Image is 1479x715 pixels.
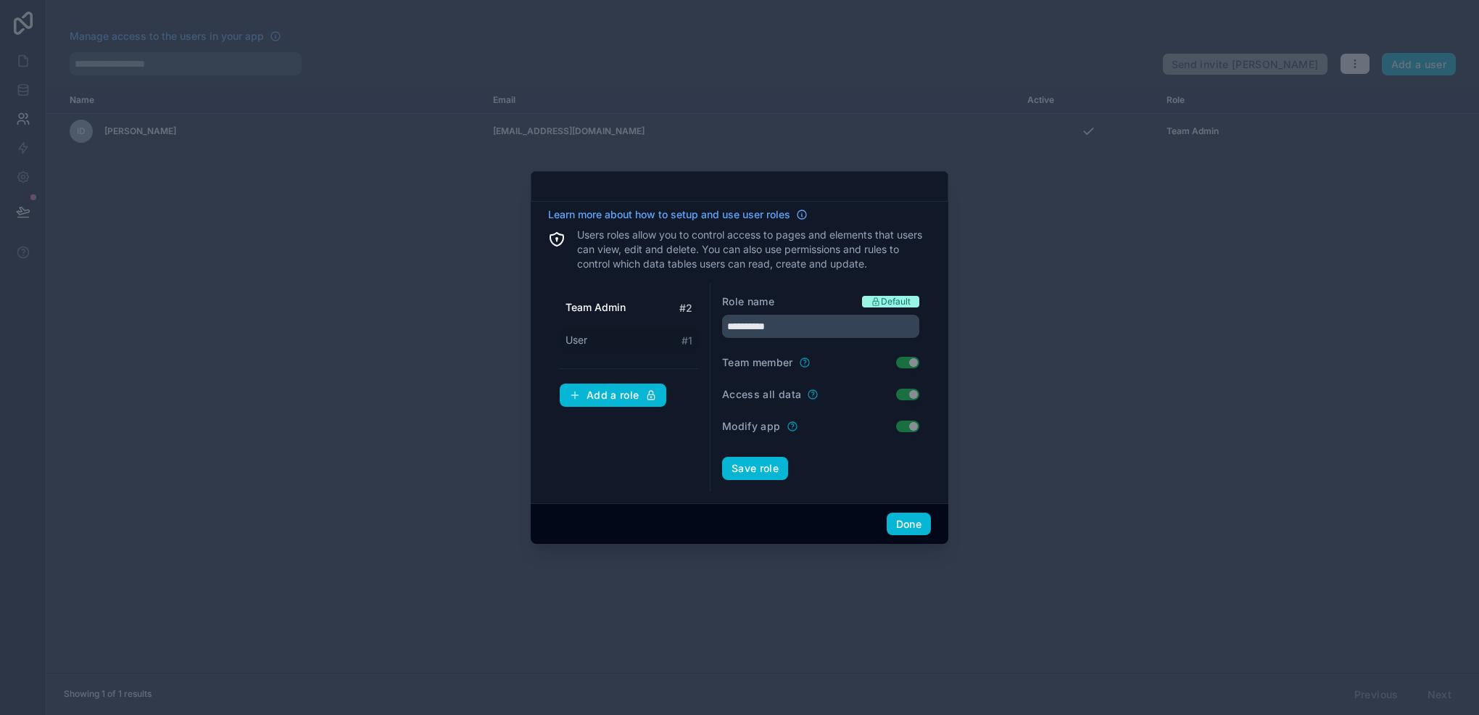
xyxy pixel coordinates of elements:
span: User [565,333,587,347]
label: Modify app [722,419,781,434]
span: Default [881,296,911,307]
a: Learn more about how to setup and use user roles [548,207,808,222]
div: Add a role [569,389,657,402]
label: Team member [722,355,793,370]
p: Users roles allow you to control access to pages and elements that users can view, edit and delet... [577,228,931,271]
button: Done [887,513,931,536]
button: Save role [722,457,788,480]
button: Add a role [560,384,666,407]
label: Role name [722,294,774,309]
span: Learn more about how to setup and use user roles [548,207,790,222]
label: Access all data [722,387,801,402]
span: # 2 [679,301,692,315]
span: Team Admin [565,300,626,315]
span: # 1 [681,334,692,348]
